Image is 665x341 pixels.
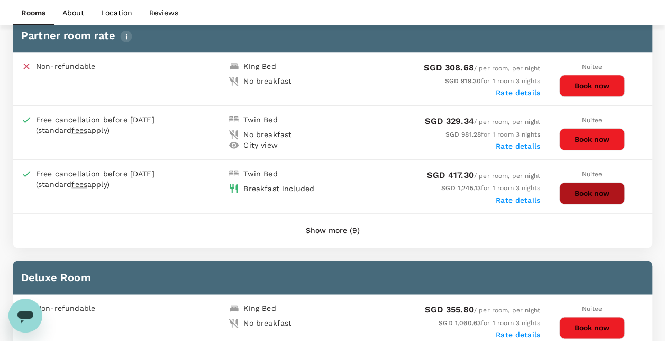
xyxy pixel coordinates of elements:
img: double-bed-icon [229,168,239,179]
span: for 1 room 3 nights [444,77,540,85]
h6: Deluxe Room [21,269,644,286]
span: Nuitee [581,170,602,178]
label: Rate details [496,196,540,204]
button: Book now [559,75,625,97]
span: SGD 981.28 [445,131,481,138]
span: for 1 room 3 nights [445,131,540,138]
button: Book now [559,317,625,339]
iframe: Button to launch messaging window [8,299,42,333]
button: Show more (9) [291,218,375,244]
span: Nuitee [581,63,602,70]
label: Rate details [496,142,540,150]
img: king-bed-icon [229,61,239,71]
img: double-bed-icon [229,114,239,125]
div: Twin Bed [243,114,277,125]
p: Location [101,7,132,18]
p: Non-refundable [36,303,95,313]
span: / per room, per night [427,172,540,180]
span: SGD 308.68 [424,62,474,73]
label: Rate details [496,88,540,97]
span: SGD 919.30 [444,77,481,85]
div: King Bed [243,303,276,313]
div: King Bed [243,61,276,71]
img: info-tooltip-icon [120,30,132,42]
span: for 1 room 3 nights [439,319,540,327]
p: About [62,7,84,18]
div: Twin Bed [243,168,277,179]
span: SGD 417.30 [427,170,474,180]
h6: Partner room rate [21,27,644,44]
label: Rate details [496,330,540,339]
span: Nuitee [581,116,602,124]
span: for 1 room 3 nights [441,184,540,192]
p: Non-refundable [36,61,95,71]
span: SGD 329.34 [425,116,474,126]
span: SGD 355.80 [425,304,474,315]
div: No breakfast [243,318,291,328]
div: Breakfast included [243,183,314,194]
button: Book now [559,128,625,150]
span: / per room, per night [424,65,540,72]
div: City view [243,140,277,150]
span: SGD 1,245.13 [441,184,481,192]
button: Book now [559,182,625,204]
span: SGD 1,060.63 [439,319,481,327]
div: No breakfast [243,76,291,86]
p: Reviews [149,7,178,18]
img: king-bed-icon [229,303,239,313]
span: fees [71,126,87,134]
span: fees [71,180,87,189]
div: No breakfast [243,129,291,140]
span: Nuitee [581,305,602,312]
span: / per room, per night [425,307,540,314]
p: Rooms [21,7,45,18]
div: Free cancellation before [DATE] (standard apply) [36,168,229,190]
span: / per room, per night [425,118,540,125]
div: Free cancellation before [DATE] (standard apply) [36,114,229,136]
